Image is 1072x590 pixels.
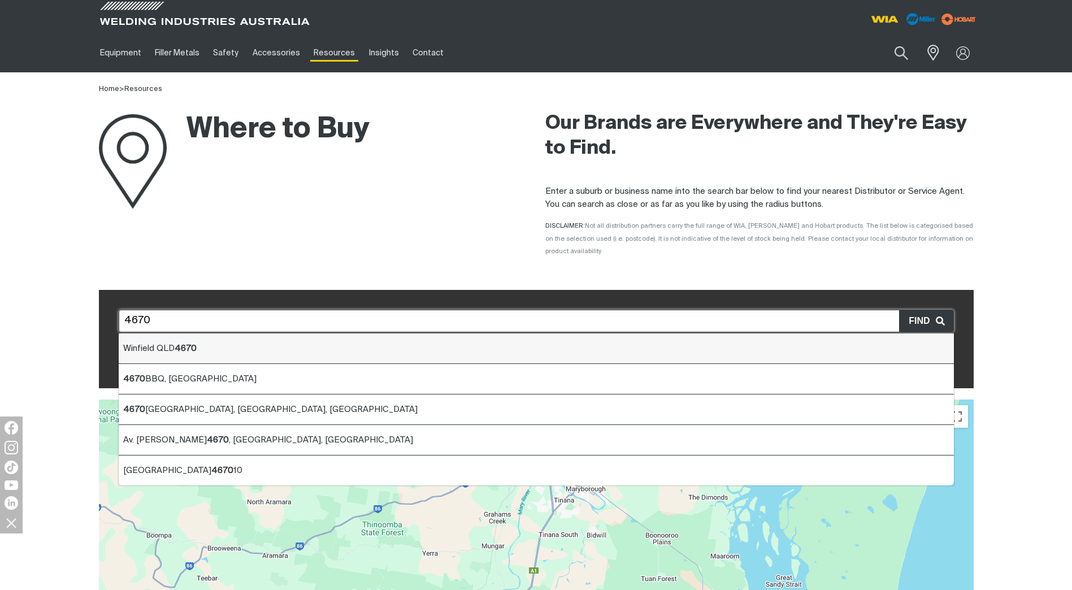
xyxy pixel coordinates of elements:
[99,111,370,148] h1: Where to Buy
[2,513,21,532] img: hide socials
[119,310,954,332] input: Search location
[545,223,973,254] span: Not all distribution partners carry the full range of WIA, [PERSON_NAME] and Hobart products. The...
[211,466,233,475] b: 4670
[123,436,413,444] span: Av. [PERSON_NAME] , [GEOGRAPHIC_DATA], [GEOGRAPHIC_DATA]
[307,33,362,72] a: Resources
[148,33,206,72] a: Filler Metals
[867,40,920,66] input: Product name or item number...
[207,436,229,444] b: 4670
[5,441,18,454] img: Instagram
[123,466,242,475] span: [GEOGRAPHIC_DATA] 10
[882,40,921,66] button: Search products
[545,185,974,211] p: Enter a suburb or business name into the search bar below to find your nearest Distributor or Ser...
[545,223,973,254] span: DISCLAIMER:
[93,33,148,72] a: Equipment
[119,85,124,93] span: >
[206,33,245,72] a: Safety
[123,375,257,383] span: BBQ, [GEOGRAPHIC_DATA]
[545,111,974,161] h2: Our Brands are Everywhere and They're Easy to Find.
[99,85,119,93] a: Home
[123,405,418,414] span: [GEOGRAPHIC_DATA], [GEOGRAPHIC_DATA], [GEOGRAPHIC_DATA]
[123,344,197,353] span: Winfield QLD
[938,11,979,28] img: miller
[123,405,145,414] b: 4670
[909,314,935,328] span: Find
[246,33,307,72] a: Accessories
[406,33,450,72] a: Contact
[175,344,197,353] b: 4670
[5,421,18,435] img: Facebook
[93,33,758,72] nav: Main
[945,405,968,428] button: Toggle fullscreen view
[5,496,18,510] img: LinkedIn
[899,310,953,332] button: Find
[123,375,145,383] b: 4670
[362,33,405,72] a: Insights
[5,480,18,490] img: YouTube
[5,461,18,474] img: TikTok
[124,85,162,93] a: Resources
